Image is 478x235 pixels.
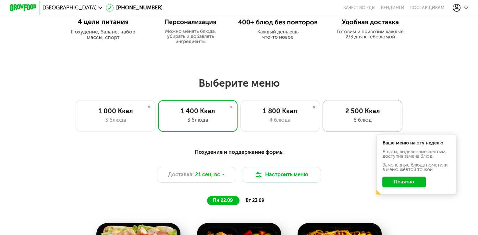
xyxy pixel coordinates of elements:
[382,177,426,187] button: Понятно
[43,148,435,156] div: Похудение и поддержание формы
[343,5,375,10] a: Качество еды
[168,171,194,179] span: Доставка:
[381,5,404,10] a: Вендинги
[410,5,444,10] div: поставщикам
[213,198,233,203] span: пн 22.09
[21,77,457,90] h2: Выберите меню
[382,163,450,172] div: Заменённые блюда пометили в меню жёлтой точкой.
[382,141,450,145] div: Ваше меню на эту неделю
[330,116,396,124] div: 6 блюд
[246,198,264,203] span: вт 23.09
[165,116,231,124] div: 3 блюда
[165,107,231,115] div: 1 400 Ккал
[247,116,313,124] div: 4 блюда
[247,107,313,115] div: 1 800 Ккал
[382,150,450,159] div: В даты, выделенные желтым, доступна замена блюд.
[195,171,220,179] span: 21 сен, вс
[242,167,322,183] button: Настроить меню
[83,107,149,115] div: 1 000 Ккал
[83,116,149,124] div: 3 блюда
[43,5,97,10] span: [GEOGRAPHIC_DATA]
[330,107,396,115] div: 2 500 Ккал
[106,4,163,12] a: [PHONE_NUMBER]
